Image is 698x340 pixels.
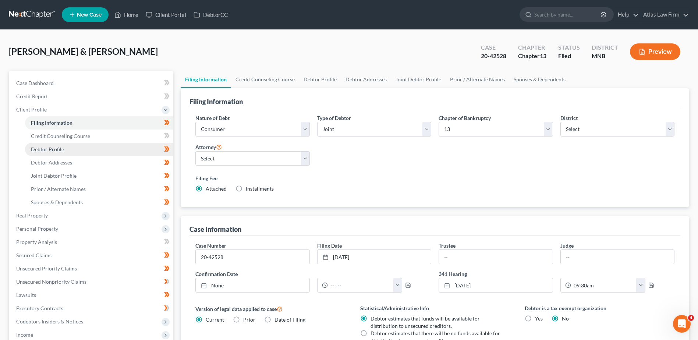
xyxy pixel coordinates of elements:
[371,315,480,329] span: Debtor estimates that funds will be available for distribution to unsecured creditors.
[16,265,77,272] span: Unsecured Priority Claims
[299,71,341,88] a: Debtor Profile
[10,275,173,288] a: Unsecured Nonpriority Claims
[317,242,342,249] label: Filing Date
[481,43,506,52] div: Case
[31,133,90,139] span: Credit Counseling Course
[16,80,54,86] span: Case Dashboard
[181,71,231,88] a: Filing Information
[518,43,546,52] div: Chapter
[439,250,552,264] input: --
[25,116,173,130] a: Filing Information
[562,315,569,322] span: No
[16,212,48,219] span: Real Property
[317,114,351,122] label: Type of Debtor
[318,250,431,264] a: [DATE]
[540,52,546,59] span: 13
[534,8,602,21] input: Search by name...
[16,252,52,258] span: Secured Claims
[31,159,72,166] span: Debtor Addresses
[558,43,580,52] div: Status
[10,288,173,302] a: Lawsuits
[391,71,446,88] a: Joint Debtor Profile
[16,106,47,113] span: Client Profile
[446,71,509,88] a: Prior / Alternate Names
[31,146,64,152] span: Debtor Profile
[16,292,36,298] span: Lawsuits
[571,278,637,292] input: -- : --
[360,304,510,312] label: Statistical/Administrative Info
[196,250,309,264] input: Enter case number...
[10,90,173,103] a: Credit Report
[16,226,58,232] span: Personal Property
[195,142,222,151] label: Attorney
[25,156,173,169] a: Debtor Addresses
[274,316,305,323] span: Date of Filing
[341,71,391,88] a: Debtor Addresses
[142,8,190,21] a: Client Portal
[10,249,173,262] a: Secured Claims
[195,242,226,249] label: Case Number
[592,43,618,52] div: District
[25,169,173,183] a: Joint Debtor Profile
[16,239,57,245] span: Property Analysis
[25,196,173,209] a: Spouses & Dependents
[639,8,689,21] a: Atlas Law Firm
[561,250,674,264] input: --
[246,185,274,192] span: Installments
[558,52,580,60] div: Filed
[25,183,173,196] a: Prior / Alternate Names
[189,225,241,234] div: Case Information
[31,199,83,205] span: Spouses & Dependents
[195,304,345,313] label: Version of legal data applied to case
[10,302,173,315] a: Executory Contracts
[481,52,506,60] div: 20-42528
[31,186,86,192] span: Prior / Alternate Names
[25,130,173,143] a: Credit Counseling Course
[190,8,231,21] a: DebtorCC
[16,305,63,311] span: Executory Contracts
[614,8,639,21] a: Help
[630,43,680,60] button: Preview
[435,270,678,278] label: 341 Hearing
[439,278,552,292] a: [DATE]
[25,143,173,156] a: Debtor Profile
[16,279,86,285] span: Unsecured Nonpriority Claims
[439,114,491,122] label: Chapter of Bankruptcy
[10,262,173,275] a: Unsecured Priority Claims
[192,270,435,278] label: Confirmation Date
[688,315,694,321] span: 4
[673,315,691,333] iframe: Intercom live chat
[16,93,48,99] span: Credit Report
[243,316,255,323] span: Prior
[206,185,227,192] span: Attached
[535,315,543,322] span: Yes
[189,97,243,106] div: Filing Information
[77,12,102,18] span: New Case
[111,8,142,21] a: Home
[195,114,230,122] label: Nature of Debt
[560,242,574,249] label: Judge
[196,278,309,292] a: None
[31,173,77,179] span: Joint Debtor Profile
[231,71,299,88] a: Credit Counseling Course
[31,120,72,126] span: Filing Information
[206,316,224,323] span: Current
[439,242,456,249] label: Trustee
[10,235,173,249] a: Property Analysis
[195,174,674,182] label: Filing Fee
[509,71,570,88] a: Spouses & Dependents
[9,46,158,57] span: [PERSON_NAME] & [PERSON_NAME]
[16,332,33,338] span: Income
[16,318,83,325] span: Codebtors Insiders & Notices
[328,278,394,292] input: -- : --
[592,52,618,60] div: MNB
[518,52,546,60] div: Chapter
[560,114,578,122] label: District
[10,77,173,90] a: Case Dashboard
[525,304,674,312] label: Debtor is a tax exempt organization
